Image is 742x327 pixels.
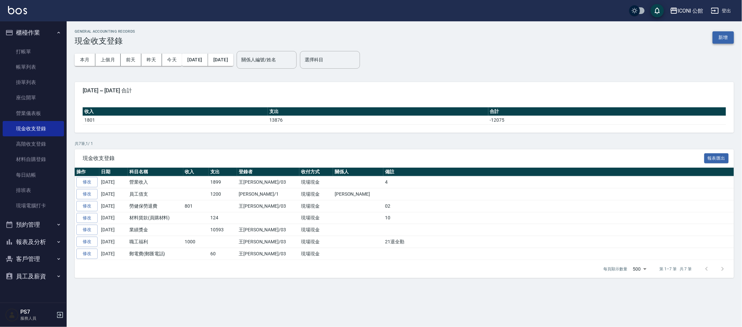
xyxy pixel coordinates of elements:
[99,200,128,212] td: [DATE]
[3,136,64,152] a: 高階收支登錄
[128,168,183,176] th: 科目名稱
[333,168,383,176] th: 關係人
[99,176,128,188] td: [DATE]
[704,155,729,161] a: 報表匯出
[99,248,128,260] td: [DATE]
[651,4,664,17] button: save
[713,34,734,40] a: 新增
[237,200,299,212] td: 王[PERSON_NAME]/03
[299,188,333,200] td: 現場現金
[121,54,141,66] button: 前天
[299,248,333,260] td: 現場現金
[183,200,209,212] td: 801
[83,116,268,124] td: 1801
[162,54,182,66] button: 今天
[488,116,726,124] td: -12075
[3,167,64,183] a: 每日結帳
[3,183,64,198] a: 排班表
[209,224,237,236] td: 10593
[299,212,333,224] td: 現場現金
[237,176,299,188] td: 王[PERSON_NAME]/03
[95,54,121,66] button: 上個月
[128,176,183,188] td: 營業收入
[299,168,333,176] th: 收付方式
[141,54,162,66] button: 昨天
[76,213,98,223] a: 修改
[488,107,726,116] th: 合計
[8,6,27,14] img: Logo
[383,168,734,176] th: 備註
[237,168,299,176] th: 登錄者
[383,212,734,224] td: 10
[3,268,64,285] button: 員工及薪資
[299,176,333,188] td: 現場現金
[708,5,734,17] button: 登出
[3,198,64,213] a: 現場電腦打卡
[83,87,726,94] span: [DATE] ~ [DATE] 合計
[3,24,64,41] button: 櫃檯作業
[3,216,64,233] button: 預約管理
[76,249,98,259] a: 修改
[128,212,183,224] td: 材料貨款(員購材料)
[20,315,54,321] p: 服務人員
[128,236,183,248] td: 職工福利
[299,224,333,236] td: 現場現金
[182,54,208,66] button: [DATE]
[383,176,734,188] td: 4
[75,36,135,46] h3: 現金收支登錄
[76,225,98,235] a: 修改
[99,188,128,200] td: [DATE]
[3,106,64,121] a: 營業儀表板
[299,236,333,248] td: 現場現金
[99,168,128,176] th: 日期
[333,188,383,200] td: [PERSON_NAME]
[75,141,734,147] p: 共 7 筆, 1 / 1
[604,266,628,272] p: 每頁顯示數量
[237,248,299,260] td: 王[PERSON_NAME]/03
[209,188,237,200] td: 1200
[3,233,64,251] button: 報表及分析
[76,201,98,211] a: 修改
[268,107,488,116] th: 支出
[99,236,128,248] td: [DATE]
[183,236,209,248] td: 1000
[99,212,128,224] td: [DATE]
[128,188,183,200] td: 員工借支
[237,236,299,248] td: 王[PERSON_NAME]/03
[83,155,704,162] span: 現金收支登錄
[704,153,729,164] button: 報表匯出
[99,224,128,236] td: [DATE]
[20,309,54,315] h5: PS7
[209,168,237,176] th: 支出
[183,168,209,176] th: 收入
[3,121,64,136] a: 現金收支登錄
[75,29,135,34] h2: GENERAL ACCOUNTING RECORDS
[128,200,183,212] td: 勞健保勞退費
[5,308,19,322] img: Person
[209,248,237,260] td: 60
[209,212,237,224] td: 124
[3,250,64,268] button: 客戶管理
[678,7,703,15] div: ICONI 公館
[713,31,734,44] button: 新增
[3,59,64,75] a: 帳單列表
[76,189,98,199] a: 修改
[208,54,233,66] button: [DATE]
[630,260,649,278] div: 500
[76,237,98,247] a: 修改
[209,176,237,188] td: 1899
[76,177,98,187] a: 修改
[128,248,183,260] td: 郵電費(郵匯電話)
[3,44,64,59] a: 打帳單
[660,266,692,272] p: 第 1–7 筆 共 7 筆
[299,200,333,212] td: 現場現金
[3,75,64,90] a: 掛單列表
[128,224,183,236] td: 業績獎金
[83,107,268,116] th: 收入
[3,152,64,167] a: 材料自購登錄
[75,168,99,176] th: 操作
[237,224,299,236] td: 王[PERSON_NAME]/03
[237,188,299,200] td: [PERSON_NAME]/1
[383,236,734,248] td: 21退全勤
[667,4,706,18] button: ICONI 公館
